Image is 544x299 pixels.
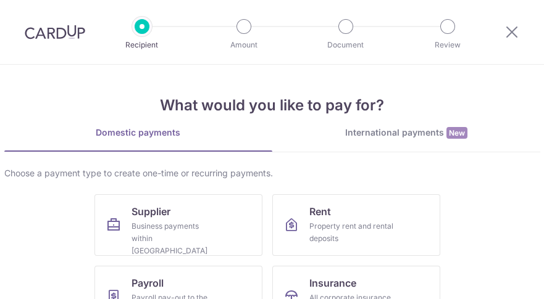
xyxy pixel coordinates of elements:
span: New [446,127,467,139]
p: Amount [209,39,278,51]
p: Review [413,39,482,51]
div: International payments [272,126,540,139]
span: Insurance [309,276,356,290]
div: Domestic payments [4,126,272,139]
div: Business payments within [GEOGRAPHIC_DATA] [132,220,220,257]
span: Supplier [132,204,170,219]
p: Recipient [107,39,177,51]
div: Choose a payment type to create one-time or recurring payments. [4,167,540,179]
h4: What would you like to pay for? [4,94,540,117]
img: CardUp [25,25,85,39]
p: Document [311,39,380,51]
span: Payroll [132,276,164,290]
a: RentProperty rent and rental deposits [272,194,440,256]
div: Property rent and rental deposits [309,220,398,245]
span: Rent [309,204,331,219]
a: SupplierBusiness payments within [GEOGRAPHIC_DATA] [94,194,262,256]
